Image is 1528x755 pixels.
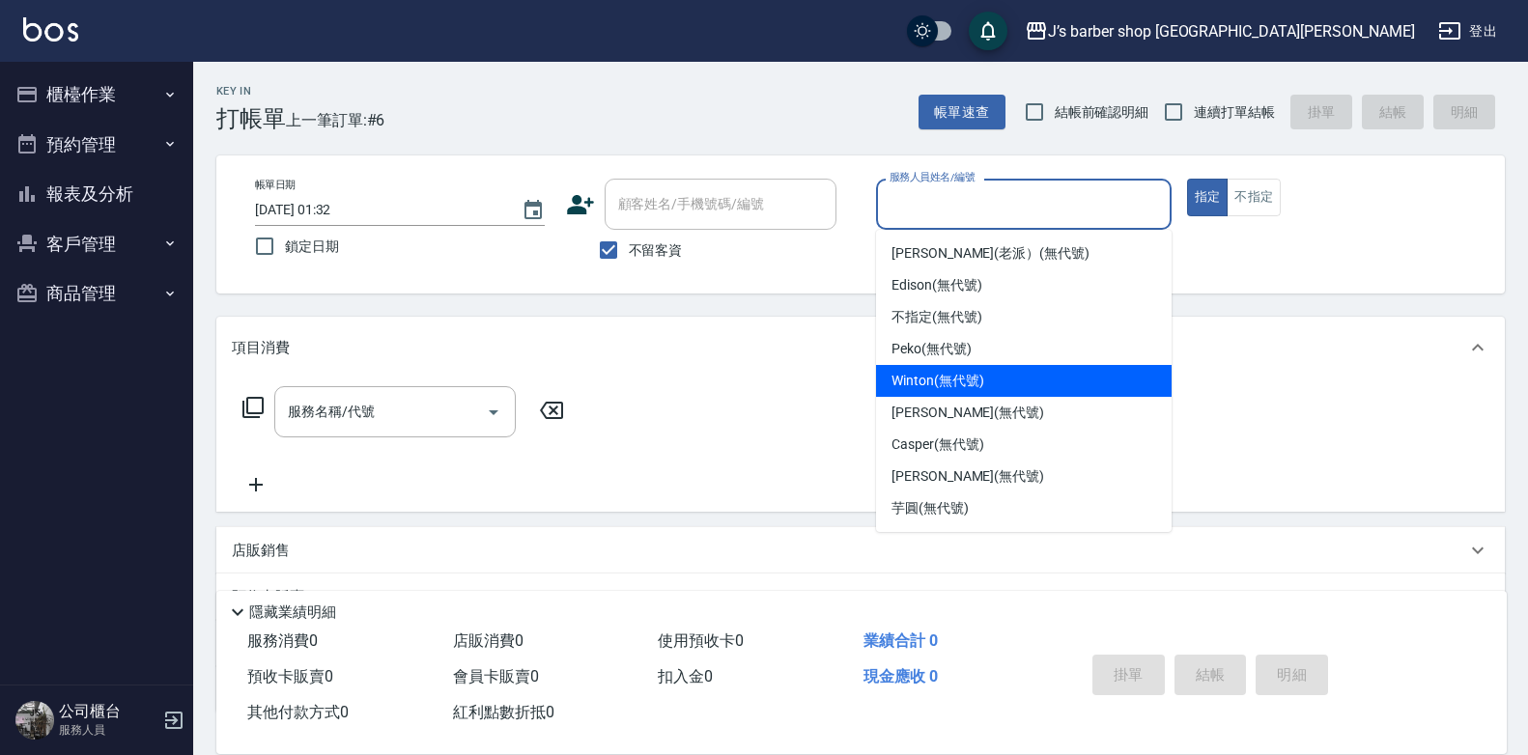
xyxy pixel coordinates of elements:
[891,371,983,391] span: Winton (無代號)
[863,631,938,650] span: 業績合計 0
[59,721,157,739] p: 服務人員
[478,397,509,428] button: Open
[23,17,78,42] img: Logo
[286,108,385,132] span: 上一筆訂單:#6
[510,187,556,234] button: Choose date, selected date is 2025-10-09
[969,12,1007,50] button: save
[891,339,972,359] span: Peko (無代號)
[216,573,1505,620] div: 預收卡販賣
[1187,179,1229,216] button: 指定
[453,703,554,721] span: 紅利點數折抵 0
[658,631,744,650] span: 使用預收卡 0
[453,631,523,650] span: 店販消費 0
[1227,179,1281,216] button: 不指定
[232,541,290,561] p: 店販銷售
[216,85,286,98] h2: Key In
[59,702,157,721] h5: 公司櫃台
[891,434,983,455] span: Casper (無代號)
[891,275,981,295] span: Edison (無代號)
[1194,102,1275,123] span: 連續打單結帳
[658,667,713,685] span: 扣入金 0
[891,530,1024,550] span: Jiaju（家駒） (無代號)
[1430,14,1505,49] button: 登出
[285,237,339,257] span: 鎖定日期
[890,170,975,184] label: 服務人員姓名/編號
[247,703,349,721] span: 其他付款方式 0
[891,403,1044,423] span: [PERSON_NAME] (無代號)
[891,498,969,518] span: 芋圓 (無代號)
[8,169,185,219] button: 報表及分析
[453,667,539,685] span: 會員卡販賣 0
[232,338,290,358] p: 項目消費
[1017,12,1423,51] button: J’s barber shop [GEOGRAPHIC_DATA][PERSON_NAME]
[891,466,1044,487] span: [PERSON_NAME] (無代號)
[891,307,982,327] span: 不指定 (無代號)
[863,667,938,685] span: 現金應收 0
[8,268,185,319] button: 商品管理
[1055,102,1149,123] span: 結帳前確認明細
[255,194,502,226] input: YYYY/MM/DD hh:mm
[247,667,333,685] span: 預收卡販賣 0
[8,70,185,120] button: 櫃檯作業
[919,95,1005,130] button: 帳單速查
[216,105,286,132] h3: 打帳單
[216,527,1505,573] div: 店販銷售
[629,240,683,261] span: 不留客資
[8,120,185,170] button: 預約管理
[255,178,296,192] label: 帳單日期
[8,219,185,269] button: 客戶管理
[1048,19,1415,43] div: J’s barber shop [GEOGRAPHIC_DATA][PERSON_NAME]
[15,701,54,740] img: Person
[232,587,304,607] p: 預收卡販賣
[216,317,1505,378] div: 項目消費
[891,243,1089,264] span: [PERSON_NAME](老派） (無代號)
[249,602,336,623] p: 隱藏業績明細
[247,631,318,650] span: 服務消費 0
